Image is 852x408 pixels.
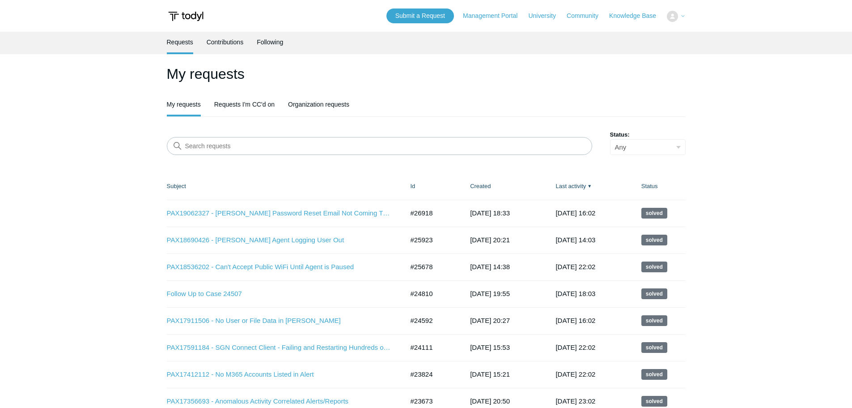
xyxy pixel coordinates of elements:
td: #24111 [402,334,462,361]
h1: My requests [167,63,686,85]
a: Community [567,11,607,21]
time: 2025-04-08T15:53:38+00:00 [470,344,510,351]
a: Submit a Request [386,9,454,23]
a: PAX18536202 - Can't Accept Public WiFi Until Agent is Paused [167,262,390,272]
time: 2025-08-07T14:03:16+00:00 [555,236,595,244]
span: This request has been solved [641,208,667,219]
a: PAX19062327 - [PERSON_NAME] Password Reset Email Not Coming Through [167,208,390,219]
td: #24592 [402,307,462,334]
span: This request has been solved [641,396,667,407]
time: 2025-07-03T20:21:06+00:00 [470,236,510,244]
span: This request has been solved [641,288,667,299]
a: My requests [167,94,201,115]
a: Contributions [207,32,244,52]
a: PAX18690426 - [PERSON_NAME] Agent Logging User Out [167,235,390,245]
a: PAX17356693 - Anomalous Activity Correlated Alerts/Reports [167,396,390,407]
a: PAX17911506 - No User or File Data in [PERSON_NAME] [167,316,390,326]
th: Id [402,173,462,200]
td: #25678 [402,253,462,280]
a: Last activity▼ [555,183,586,189]
td: #25923 [402,227,462,253]
span: This request has been solved [641,315,667,326]
th: Status [632,173,686,200]
a: PAX17591184 - SGN Connect Client - Failing and Restarting Hundreds of Times [167,343,390,353]
a: University [528,11,564,21]
span: This request has been solved [641,262,667,272]
time: 2025-06-25T14:38:48+00:00 [470,263,510,271]
th: Subject [167,173,402,200]
time: 2025-07-01T18:03:09+00:00 [555,290,595,297]
time: 2025-05-27T16:02:42+00:00 [555,317,595,324]
time: 2025-05-08T22:02:02+00:00 [555,344,595,351]
a: Follow Up to Case 24507 [167,289,390,299]
input: Search requests [167,137,592,155]
a: PAX17412112 - No M365 Accounts Listed in Alert [167,369,390,380]
time: 2025-08-09T16:02:16+00:00 [555,209,595,217]
a: Requests I'm CC'd on [214,94,275,115]
a: Organization requests [288,94,349,115]
label: Status: [610,130,686,139]
time: 2025-04-29T20:27:28+00:00 [470,317,510,324]
time: 2025-04-22T22:02:21+00:00 [555,370,595,378]
td: #26918 [402,200,462,227]
td: #24810 [402,280,462,307]
time: 2025-07-22T22:02:25+00:00 [555,263,595,271]
a: Following [257,32,283,52]
time: 2025-03-18T20:50:28+00:00 [470,397,510,405]
a: Created [470,183,491,189]
time: 2025-04-17T23:02:02+00:00 [555,397,595,405]
span: ▼ [587,183,592,189]
time: 2025-03-25T15:21:03+00:00 [470,370,510,378]
span: This request has been solved [641,342,667,353]
td: #23824 [402,361,462,388]
span: This request has been solved [641,235,667,245]
a: Management Portal [463,11,526,21]
time: 2025-05-09T19:55:44+00:00 [470,290,510,297]
a: Requests [167,32,193,52]
img: Todyl Support Center Help Center home page [167,8,205,25]
span: This request has been solved [641,369,667,380]
a: Knowledge Base [609,11,665,21]
time: 2025-07-31T18:33:32+00:00 [470,209,510,217]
